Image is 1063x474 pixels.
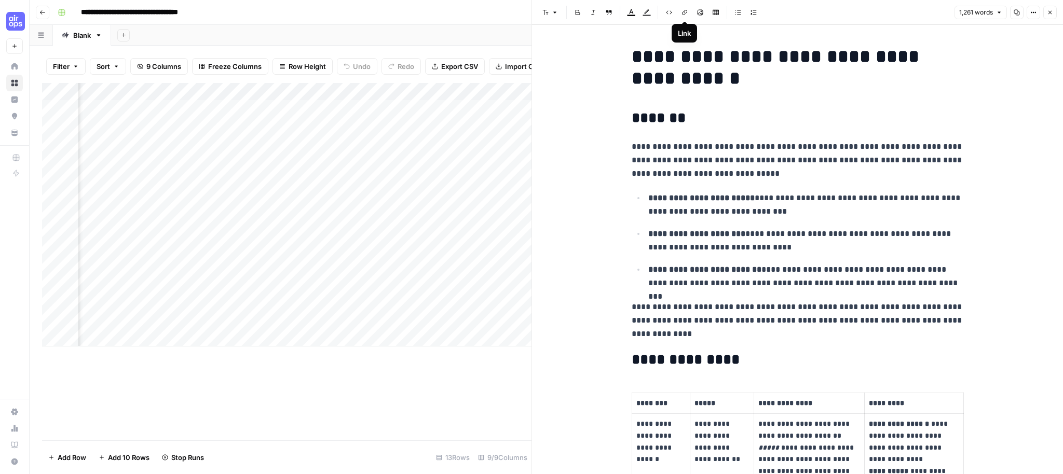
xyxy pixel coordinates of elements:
[6,420,23,437] a: Usage
[6,75,23,91] a: Browse
[425,58,485,75] button: Export CSV
[53,61,70,72] span: Filter
[90,58,126,75] button: Sort
[146,61,181,72] span: 9 Columns
[6,12,25,31] img: September Cohort Logo
[42,449,92,466] button: Add Row
[337,58,377,75] button: Undo
[6,124,23,141] a: Your Data
[97,61,110,72] span: Sort
[6,403,23,420] a: Settings
[678,28,691,38] div: Link
[289,61,326,72] span: Row Height
[208,61,262,72] span: Freeze Columns
[73,30,91,40] div: Blank
[272,58,333,75] button: Row Height
[6,58,23,75] a: Home
[46,58,86,75] button: Filter
[381,58,421,75] button: Redo
[130,58,188,75] button: 9 Columns
[108,452,149,463] span: Add 10 Rows
[92,449,156,466] button: Add 10 Rows
[53,25,111,46] a: Blank
[959,8,993,17] span: 1,261 words
[432,449,474,466] div: 13 Rows
[353,61,371,72] span: Undo
[58,452,86,463] span: Add Row
[398,61,414,72] span: Redo
[192,58,268,75] button: Freeze Columns
[6,91,23,108] a: Insights
[6,453,23,470] button: Help + Support
[6,108,23,124] a: Opportunities
[489,58,549,75] button: Import CSV
[171,452,204,463] span: Stop Runs
[441,61,478,72] span: Export CSV
[6,8,23,34] button: Workspace: September Cohort
[156,449,210,466] button: Stop Runs
[6,437,23,453] a: Learning Hub
[474,449,531,466] div: 9/9 Columns
[955,6,1007,19] button: 1,261 words
[505,61,542,72] span: Import CSV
